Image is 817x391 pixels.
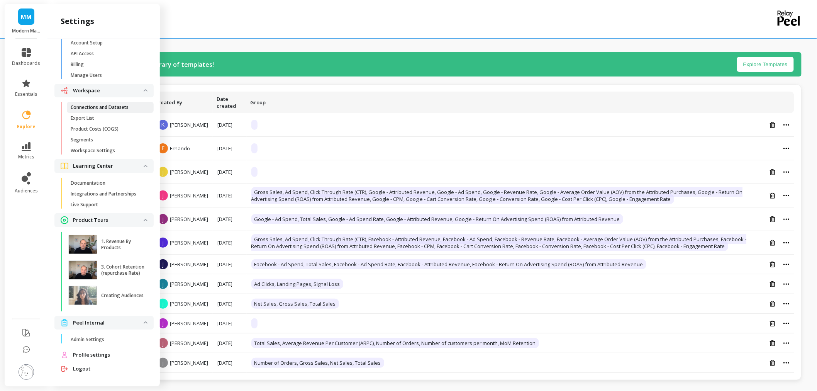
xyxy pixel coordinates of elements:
p: 3. Cohort Retention (repurchase Rate) [101,264,145,276]
h2: settings [61,16,94,27]
span: [PERSON_NAME] [170,340,208,347]
span: Ad Clicks, Landing Pages, Signal Loss [251,279,343,289]
span: [PERSON_NAME] [170,280,208,287]
span: Logout [73,365,90,373]
img: down caret icon [144,321,147,324]
span: audiences [15,188,38,194]
img: navigation item icon [61,365,68,373]
span: metrics [18,154,34,160]
td: [DATE] [213,113,246,137]
img: navigation item icon [61,163,68,169]
span: [PERSON_NAME] [170,192,208,199]
span: Ernando [170,145,190,152]
span: j [158,279,168,289]
img: down caret icon [144,165,147,167]
img: navigation item icon [61,216,68,224]
p: Peel Internal [73,319,144,327]
th: Toggle SortBy [213,92,246,113]
td: [DATE] [213,184,246,207]
span: j [158,318,168,328]
p: Export List [71,115,94,121]
span: E [158,143,168,153]
th: Toggle SortBy [247,92,757,113]
img: profile picture [19,364,34,380]
p: 1. Revenue By Products [101,238,145,251]
span: [PERSON_NAME] [170,239,208,246]
span: j [158,299,168,309]
p: Connections and Datasets [71,104,129,110]
p: Product Tours [73,216,144,224]
td: [DATE] [213,160,246,184]
span: [PERSON_NAME] [170,168,208,175]
span: Facebook - Ad Spend, Total Sales, Facebook - Ad Spend Rate, Facebook - Attributed Revenue, Facebo... [251,259,646,269]
p: Admin Settings [71,337,104,343]
td: [DATE] [213,231,246,255]
span: j [158,358,168,368]
span: j [158,259,168,269]
img: down caret icon [144,89,147,92]
span: Profile settings [73,351,110,359]
p: Learning Center [73,162,144,170]
p: Modern Mammals [12,28,41,34]
th: Toggle SortBy [151,92,213,113]
td: [DATE] [213,274,246,294]
td: [DATE] [213,137,246,160]
span: essentials [15,91,37,97]
span: [PERSON_NAME] [170,359,208,366]
span: j [158,214,168,224]
img: navigation item icon [61,319,68,326]
td: [DATE] [213,353,246,373]
td: [DATE] [213,207,246,231]
span: dashboards [12,60,41,66]
span: j [158,338,168,348]
span: Net Sales, Gross Sales, Total Sales [251,299,339,309]
span: Google - Ad Spend, Total Sales, Google - Ad Spend Rate, Google - Attributed Revenue, Google - Ret... [251,214,623,224]
p: API Access [71,51,94,57]
td: [DATE] [213,314,246,333]
p: Workspace Settings [71,148,115,154]
span: Number of Orders, Gross Sales, Net Sales, Total Sales [251,358,384,368]
span: Total Sales, Average Revenue Per Customer (ARPC), Number of Orders, Number of customers per month... [251,338,539,348]
p: Segments [71,137,93,143]
p: Manage Users [71,72,102,78]
p: Live Support [71,202,98,208]
span: [PERSON_NAME] [170,121,208,128]
img: navigation item icon [61,351,68,359]
span: [PERSON_NAME] [170,320,208,327]
span: j [158,190,168,201]
span: [PERSON_NAME] [170,261,208,268]
span: [PERSON_NAME] [170,300,208,307]
p: Billing [71,61,84,68]
span: Gross Sales, Ad Spend, Click Through Rate (CTR), Facebook - Attributed Revenue, Facebook - Ad Spe... [251,234,747,251]
p: Account Setup [71,40,103,46]
td: [DATE] [213,294,246,314]
button: Explore Templates [737,57,794,72]
span: MM [21,12,32,21]
td: [DATE] [213,255,246,274]
span: explore [17,124,36,130]
td: [DATE] [213,333,246,353]
p: Workspace [73,87,144,95]
p: Product Costs (COGS) [71,126,119,132]
span: [PERSON_NAME] [170,216,208,223]
p: Integrations and Partnerships [71,191,136,197]
span: j [158,238,168,248]
p: Documentation [71,180,105,186]
img: down caret icon [144,219,147,221]
p: Creating Audiences [101,292,144,299]
img: navigation item icon [61,87,68,94]
span: j [158,167,168,177]
span: Gross Sales, Ad Spend, Click Through Rate (CTR), Google - Attributed Revenue, Google - Ad Spend, ... [251,187,743,204]
span: K [158,120,168,130]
